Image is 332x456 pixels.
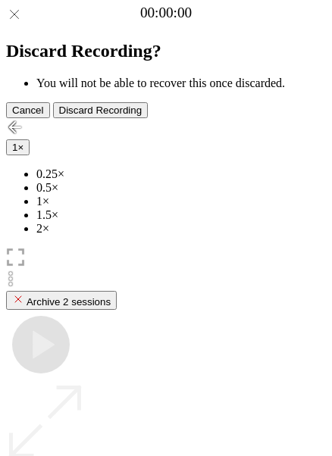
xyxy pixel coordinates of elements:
li: 2× [36,222,326,236]
li: 0.5× [36,181,326,195]
li: 0.25× [36,167,326,181]
li: 1.5× [36,208,326,222]
li: You will not be able to recover this once discarded. [36,77,326,90]
li: 1× [36,195,326,208]
h2: Discard Recording? [6,41,326,61]
button: 1× [6,139,30,155]
a: 00:00:00 [140,5,192,21]
div: Archive 2 sessions [12,293,111,308]
span: 1 [12,142,17,153]
button: Discard Recording [53,102,149,118]
button: Archive 2 sessions [6,291,117,310]
button: Cancel [6,102,50,118]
